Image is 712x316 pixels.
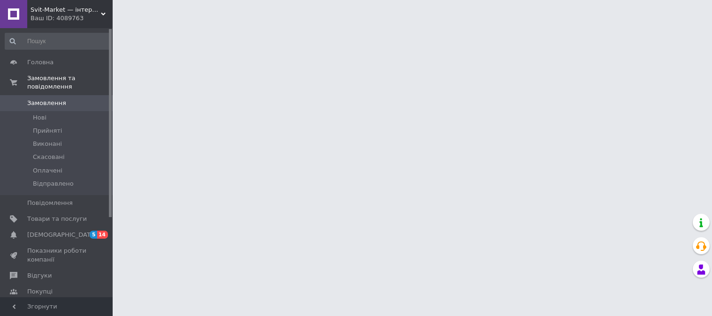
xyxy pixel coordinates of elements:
span: [DEMOGRAPHIC_DATA] [27,231,97,239]
span: Покупці [27,287,53,296]
span: Виконані [33,140,62,148]
div: Ваш ID: 4089763 [31,14,113,23]
span: Скасовані [33,153,65,161]
span: Відгуки [27,271,52,280]
input: Пошук [5,33,111,50]
span: 14 [97,231,108,239]
span: Головна [27,58,54,67]
span: Повідомлення [27,199,73,207]
span: Оплачені [33,166,62,175]
span: Відправлено [33,180,74,188]
span: Товари та послуги [27,215,87,223]
span: 5 [90,231,97,239]
span: Прийняті [33,127,62,135]
span: Нові [33,113,46,122]
span: Замовлення [27,99,66,107]
span: Показники роботи компанії [27,247,87,263]
span: Замовлення та повідомлення [27,74,113,91]
span: Svit-Market — інтернет супермаркет [31,6,101,14]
